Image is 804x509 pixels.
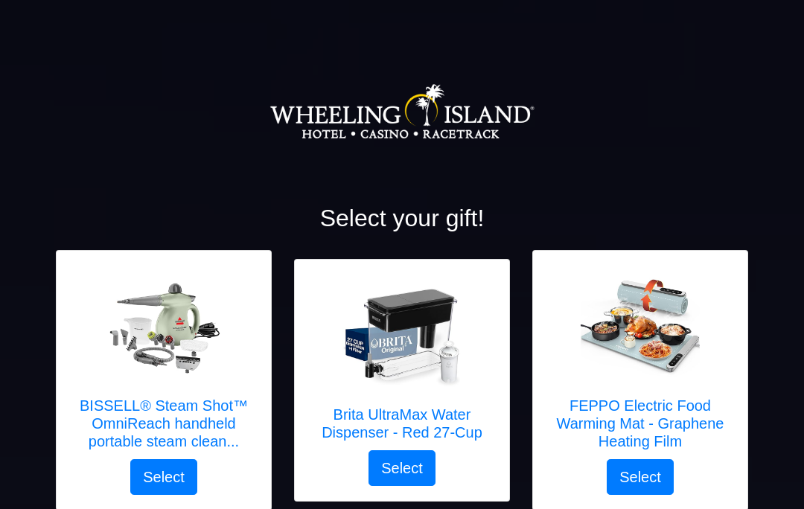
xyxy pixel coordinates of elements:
[548,397,733,450] h5: FEPPO Electric Food Warming Mat - Graphene Heating Film
[310,275,494,450] a: Brita UltraMax Water Dispenser - Red 27-Cup Brita UltraMax Water Dispenser - Red 27-Cup
[310,406,494,441] h5: Brita UltraMax Water Dispenser - Red 27-Cup
[56,204,748,232] h2: Select your gift!
[607,459,674,495] button: Select
[368,450,435,486] button: Select
[269,37,535,186] img: Logo
[71,397,256,450] h5: BISSELL® Steam Shot™ OmniReach handheld portable steam clean...
[581,275,700,377] img: FEPPO Electric Food Warming Mat - Graphene Heating Film
[104,272,223,380] img: BISSELL® Steam Shot™ OmniReach handheld portable steam cleaner for tile, grout, windows, bathroom...
[342,275,462,394] img: Brita UltraMax Water Dispenser - Red 27-Cup
[71,266,256,459] a: BISSELL® Steam Shot™ OmniReach handheld portable steam cleaner for tile, grout, windows, bathroom...
[130,459,197,495] button: Select
[548,266,733,459] a: FEPPO Electric Food Warming Mat - Graphene Heating Film FEPPO Electric Food Warming Mat - Graphen...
